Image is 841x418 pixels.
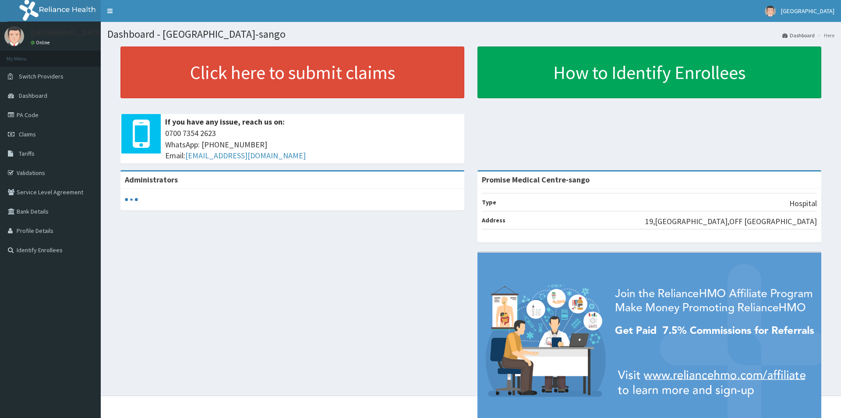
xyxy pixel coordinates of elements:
[107,29,834,40] h1: Dashboard - [GEOGRAPHIC_DATA]-sango
[781,7,834,15] span: [GEOGRAPHIC_DATA]
[125,193,138,206] svg: audio-loading
[31,39,52,46] a: Online
[19,130,36,138] span: Claims
[789,198,817,209] p: Hospital
[765,6,776,17] img: User Image
[645,216,817,227] p: 19,[GEOGRAPHIC_DATA],OFF [GEOGRAPHIC_DATA]
[120,46,464,98] a: Click here to submit claims
[482,216,505,224] b: Address
[125,175,178,185] b: Administrators
[482,175,590,185] strong: Promise Medical Centre-sango
[19,92,47,100] span: Dashboard
[782,32,815,39] a: Dashboard
[4,26,24,46] img: User Image
[482,198,496,206] b: Type
[165,128,460,161] span: 0700 7354 2623 WhatsApp: [PHONE_NUMBER] Email:
[165,117,285,127] b: If you have any issue, reach us on:
[477,46,821,98] a: How to Identify Enrollees
[816,32,834,39] li: Here
[185,150,306,161] a: [EMAIL_ADDRESS][DOMAIN_NAME]
[31,29,103,36] p: [GEOGRAPHIC_DATA]
[19,72,64,80] span: Switch Providers
[19,150,35,157] span: Tariffs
